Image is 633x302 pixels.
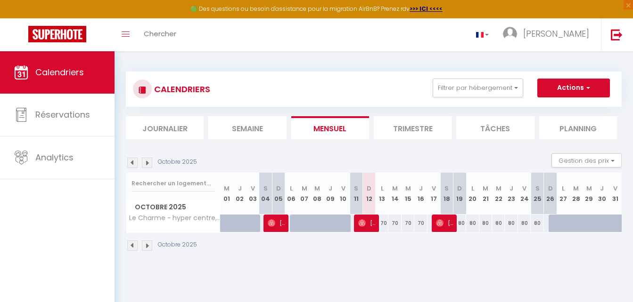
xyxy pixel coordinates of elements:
button: Filtrer par hébergement [433,79,523,97]
th: 29 [583,173,595,215]
abbr: S [263,184,268,193]
th: 27 [557,173,569,215]
abbr: M [224,184,230,193]
abbr: D [548,184,553,193]
div: 80 [531,215,543,232]
span: Analytics [35,151,74,163]
button: Actions [537,79,610,97]
input: Rechercher un logement... [132,175,215,192]
th: 11 [350,173,362,215]
abbr: M [392,184,398,193]
th: 22 [492,173,505,215]
a: ... [PERSON_NAME] [496,18,601,51]
abbr: V [432,184,436,193]
th: 21 [479,173,492,215]
div: 70 [388,215,401,232]
abbr: M [573,184,579,193]
th: 30 [596,173,608,215]
abbr: V [613,184,617,193]
div: 80 [453,215,466,232]
th: 08 [311,173,324,215]
div: 80 [466,215,479,232]
div: 80 [479,215,492,232]
abbr: J [238,184,242,193]
span: [PERSON_NAME] [268,214,285,232]
abbr: V [341,184,345,193]
img: ... [503,27,517,41]
abbr: L [471,184,474,193]
li: Journalier [126,116,204,139]
p: Octobre 2025 [158,158,197,167]
p: Octobre 2025 [158,240,197,249]
li: Planning [539,116,617,139]
abbr: J [329,184,332,193]
th: 01 [221,173,233,215]
span: [PERSON_NAME] [523,28,589,40]
a: Chercher [137,18,183,51]
abbr: M [586,184,592,193]
th: 31 [608,173,622,215]
span: Réservations [35,109,90,120]
th: 12 [362,173,375,215]
abbr: S [444,184,449,193]
abbr: L [381,184,384,193]
li: Mensuel [291,116,369,139]
th: 07 [298,173,311,215]
span: Calendriers [35,66,84,78]
span: Chercher [144,29,176,39]
th: 17 [427,173,440,215]
div: 70 [376,215,388,232]
th: 02 [233,173,246,215]
th: 24 [518,173,531,215]
span: [PERSON_NAME] [436,214,453,232]
abbr: M [483,184,488,193]
li: Tâches [456,116,534,139]
abbr: V [251,184,255,193]
th: 19 [453,173,466,215]
th: 28 [570,173,583,215]
th: 26 [544,173,557,215]
th: 23 [505,173,518,215]
th: 04 [259,173,272,215]
abbr: J [510,184,513,193]
th: 03 [246,173,259,215]
th: 06 [285,173,298,215]
abbr: J [600,184,604,193]
span: Octobre 2025 [126,200,220,214]
th: 18 [440,173,453,215]
span: [PERSON_NAME] [358,214,375,232]
abbr: M [405,184,411,193]
div: 70 [414,215,427,232]
li: Semaine [208,116,286,139]
abbr: L [562,184,565,193]
th: 25 [531,173,543,215]
th: 10 [337,173,350,215]
th: 15 [402,173,414,215]
abbr: M [314,184,320,193]
abbr: D [457,184,462,193]
button: Gestion des prix [551,153,622,167]
th: 16 [414,173,427,215]
a: >>> ICI <<<< [410,5,443,13]
th: 09 [324,173,337,215]
div: 80 [492,215,505,232]
div: 80 [505,215,518,232]
abbr: M [302,184,307,193]
img: logout [611,29,623,40]
abbr: M [496,184,501,193]
abbr: S [354,184,358,193]
th: 20 [466,173,479,215]
abbr: V [522,184,526,193]
abbr: J [419,184,423,193]
th: 14 [388,173,401,215]
abbr: D [367,184,371,193]
abbr: S [535,184,540,193]
div: 80 [518,215,531,232]
th: 05 [272,173,285,215]
h3: CALENDRIERS [152,79,210,100]
li: Trimestre [374,116,452,139]
img: Super Booking [28,26,86,42]
div: 70 [402,215,414,232]
abbr: L [290,184,293,193]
